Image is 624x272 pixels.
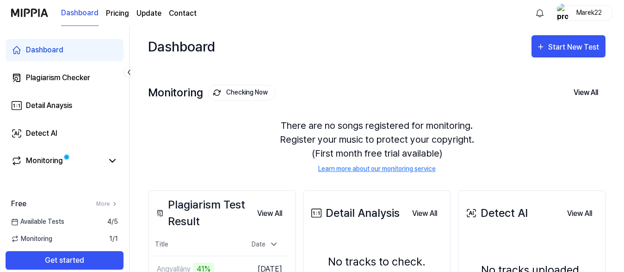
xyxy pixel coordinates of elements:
[309,205,400,221] div: Detail Analysis
[531,35,605,57] button: Start New Test
[248,237,282,252] div: Date
[26,155,63,166] div: Monitoring
[61,0,99,26] a: Dashboard
[213,89,221,96] img: monitoring Icon
[11,198,26,209] span: Free
[154,234,241,256] th: Title
[26,72,90,83] div: Plagiarism Checker
[560,204,599,223] button: View All
[11,155,103,166] a: Monitoring
[136,8,161,19] a: Update
[6,39,124,61] a: Dashboard
[26,44,63,56] div: Dashboard
[6,251,124,270] button: Get started
[554,5,613,21] button: profileMarek22
[566,83,605,102] button: View All
[169,8,197,19] a: Contact
[154,196,250,230] div: Plagiarism Test Result
[26,128,57,139] div: Detect AI
[250,204,290,223] button: View All
[534,7,545,19] img: 알림
[208,85,275,101] button: Checking Now
[464,205,528,221] div: Detect AI
[6,67,124,89] a: Plagiarism Checker
[6,95,124,117] a: Detail Anaysis
[318,164,436,174] a: Learn more about our monitoring service
[557,4,568,22] img: profile
[548,41,601,53] div: Start New Test
[571,7,607,18] div: Marek22
[106,8,129,19] a: Pricing
[6,122,124,145] a: Detect AI
[148,85,275,101] div: Monitoring
[148,35,215,57] div: Dashboard
[11,217,64,227] span: Available Tests
[107,217,118,227] span: 4 / 5
[11,234,52,244] span: Monitoring
[26,100,72,111] div: Detail Anaysis
[405,204,445,223] button: View All
[148,108,605,185] div: There are no songs registered for monitoring. Register your music to protect your copyright. (Fir...
[96,200,118,208] a: More
[109,234,118,244] span: 1 / 1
